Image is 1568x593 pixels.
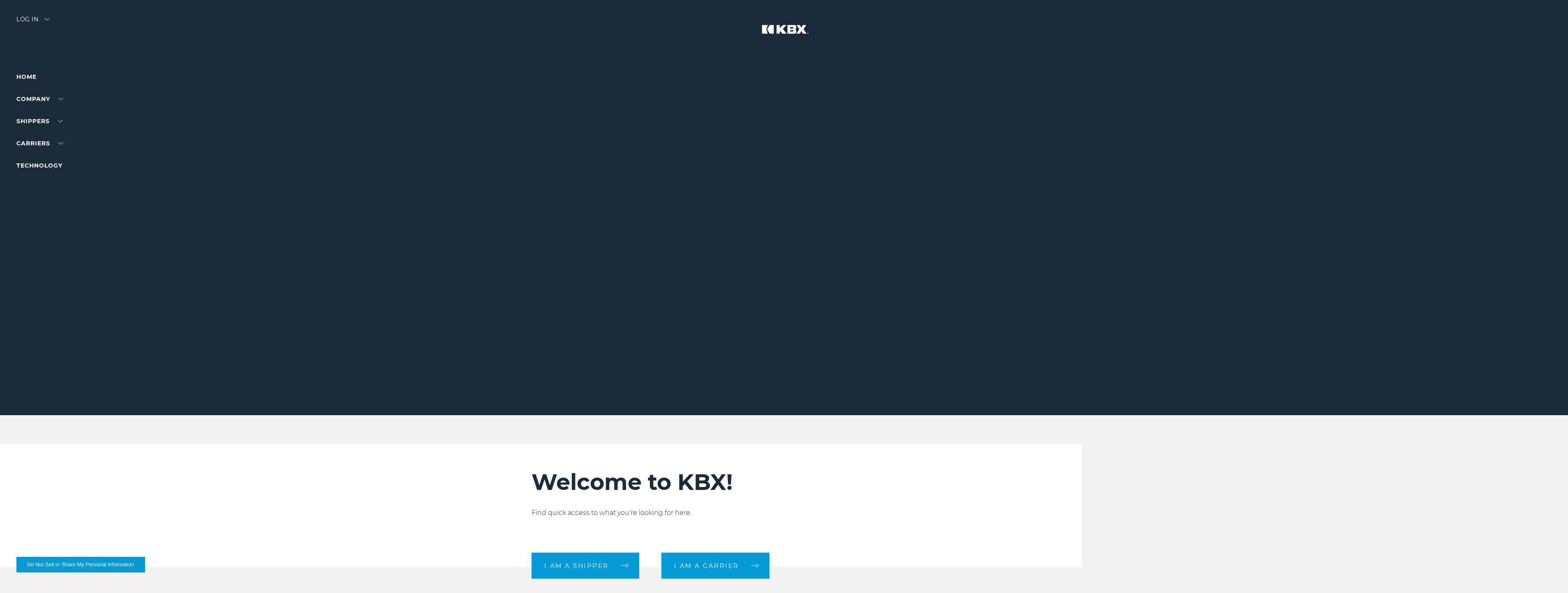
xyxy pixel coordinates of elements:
div: Log in [16,16,49,28]
a: I am a carrier arrow arrow [661,552,769,579]
a: SHIPPERS [16,117,63,125]
img: kbx logo [753,16,815,53]
a: I am a shipper arrow arrow [532,552,639,579]
h2: Welcome to KBX! [532,469,1237,496]
button: Do Not Sell or Share My Personal Information [16,557,145,572]
span: I am a carrier [674,563,739,569]
a: Carriers [16,140,63,147]
a: Technology [16,162,62,169]
p: Find quick access to what you're looking for here. [532,508,1237,518]
span: I am a shipper [544,563,609,569]
a: Home [16,73,37,80]
a: Company [16,95,63,103]
img: arrow [44,18,49,21]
